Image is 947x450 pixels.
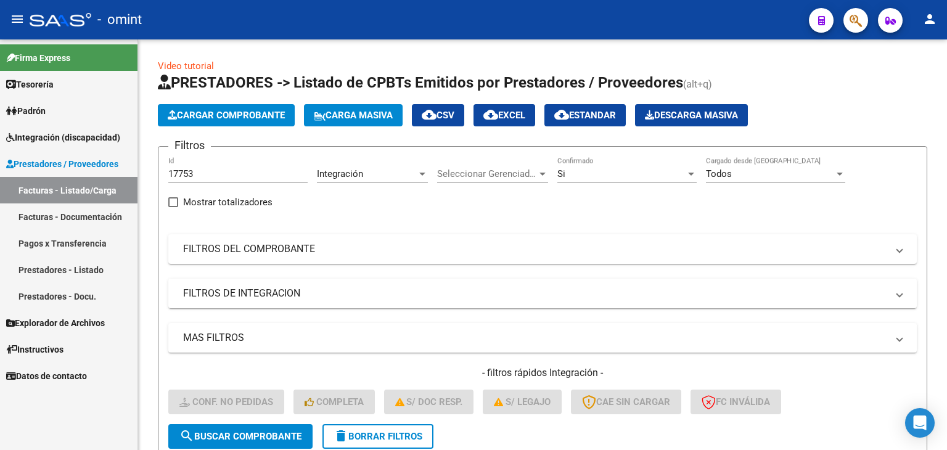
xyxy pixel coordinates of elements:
span: Estandar [554,110,616,121]
mat-icon: delete [334,428,348,443]
span: Conf. no pedidas [179,396,273,407]
span: EXCEL [483,110,525,121]
h3: Filtros [168,137,211,154]
mat-icon: cloud_download [483,107,498,122]
span: Prestadores / Proveedores [6,157,118,171]
span: Si [557,168,565,179]
span: Firma Express [6,51,70,65]
mat-icon: person [922,12,937,27]
span: PRESTADORES -> Listado de CPBTs Emitidos por Prestadores / Proveedores [158,74,683,91]
span: Explorador de Archivos [6,316,105,330]
button: CSV [412,104,464,126]
mat-expansion-panel-header: FILTROS DEL COMPROBANTE [168,234,917,264]
span: Instructivos [6,343,64,356]
span: Seleccionar Gerenciador [437,168,537,179]
span: (alt+q) [683,78,712,90]
div: Open Intercom Messenger [905,408,935,438]
mat-panel-title: FILTROS DE INTEGRACION [183,287,887,300]
span: Borrar Filtros [334,431,422,442]
span: S/ legajo [494,396,551,407]
mat-expansion-panel-header: FILTROS DE INTEGRACION [168,279,917,308]
button: CAE SIN CARGAR [571,390,681,414]
button: Cargar Comprobante [158,104,295,126]
mat-icon: cloud_download [554,107,569,122]
span: Mostrar totalizadores [183,195,273,210]
span: CAE SIN CARGAR [582,396,670,407]
span: Integración (discapacidad) [6,131,120,144]
span: Carga Masiva [314,110,393,121]
span: Completa [305,396,364,407]
span: Cargar Comprobante [168,110,285,121]
button: Buscar Comprobante [168,424,313,449]
mat-icon: cloud_download [422,107,437,122]
span: Datos de contacto [6,369,87,383]
button: S/ Doc Resp. [384,390,474,414]
app-download-masive: Descarga masiva de comprobantes (adjuntos) [635,104,748,126]
button: Conf. no pedidas [168,390,284,414]
span: Buscar Comprobante [179,431,301,442]
button: EXCEL [473,104,535,126]
mat-panel-title: MAS FILTROS [183,331,887,345]
a: Video tutorial [158,60,214,72]
button: S/ legajo [483,390,562,414]
span: Todos [706,168,732,179]
span: S/ Doc Resp. [395,396,463,407]
button: Borrar Filtros [322,424,433,449]
button: Estandar [544,104,626,126]
h4: - filtros rápidos Integración - [168,366,917,380]
span: CSV [422,110,454,121]
span: Integración [317,168,363,179]
button: Completa [293,390,375,414]
span: - omint [97,6,142,33]
button: Carga Masiva [304,104,403,126]
span: Descarga Masiva [645,110,738,121]
mat-panel-title: FILTROS DEL COMPROBANTE [183,242,887,256]
button: Descarga Masiva [635,104,748,126]
span: Padrón [6,104,46,118]
span: FC Inválida [702,396,770,407]
mat-expansion-panel-header: MAS FILTROS [168,323,917,353]
span: Tesorería [6,78,54,91]
button: FC Inválida [691,390,781,414]
mat-icon: search [179,428,194,443]
mat-icon: menu [10,12,25,27]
